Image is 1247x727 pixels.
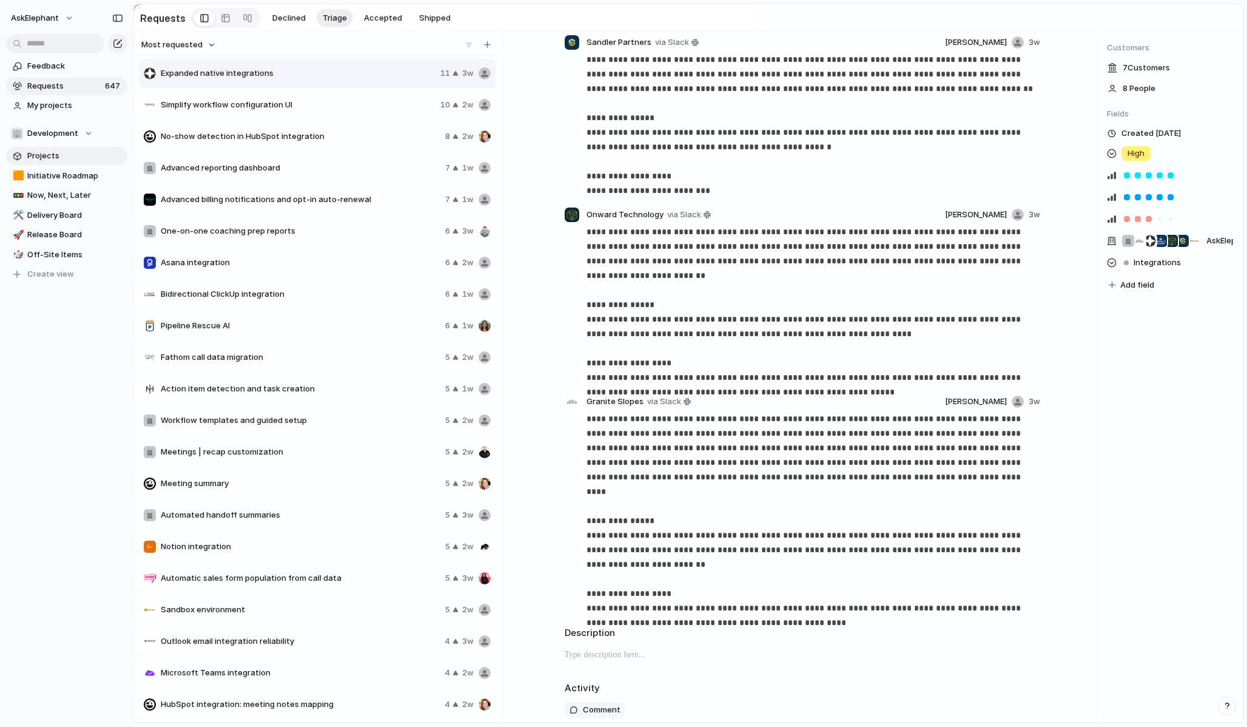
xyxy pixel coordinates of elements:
span: 5 [445,351,450,363]
span: 3w [1029,396,1040,408]
span: Development [27,127,78,140]
button: 🎲 [11,249,23,261]
span: 5 [445,383,450,395]
span: 6 [445,288,450,300]
span: 2w [462,99,474,111]
span: 6 [445,225,450,237]
button: 🏢Development [6,124,127,143]
h2: Activity [565,681,600,695]
span: 1w [462,320,474,332]
span: 647 [105,80,123,92]
span: Accepted [364,12,402,24]
h2: Requests [140,11,186,25]
h2: Description [565,626,1040,640]
span: HubSpot integration: meeting notes mapping [161,698,440,711]
button: 🚀 [11,229,23,241]
div: 🏢 [11,127,23,140]
span: Triage [323,12,347,24]
button: 🚥 [11,189,23,201]
span: 4 [445,667,450,679]
span: Fields [1107,108,1233,120]
div: 🚀 [13,228,21,242]
span: Release Board [27,229,123,241]
a: My projects [6,96,127,115]
a: Projects [6,147,127,165]
span: 1w [462,162,474,174]
span: Created [DATE] [1121,127,1181,140]
button: 🟧 [11,170,23,182]
button: Accepted [358,9,408,27]
span: 2w [462,604,474,616]
span: Feedback [27,60,123,72]
span: Expanded native integrations [161,67,435,79]
span: 3w [462,509,474,521]
span: [PERSON_NAME] [945,209,1007,221]
span: Integrations [1134,257,1181,269]
a: 🎲Off-Site Items [6,246,127,264]
span: 4 [445,635,450,648]
span: 5 [445,604,450,616]
span: 2w [462,446,474,458]
span: via Slack [647,396,681,408]
span: 5 [445,541,450,553]
span: Workflow templates and guided setup [161,414,440,427]
span: Sandler Partners [587,36,651,49]
a: via Slack [665,208,713,222]
div: 🚀Release Board [6,226,127,244]
span: 3w [1029,36,1040,49]
span: 7 [445,194,450,206]
span: Fathom call data migration [161,351,440,363]
span: 3w [462,635,474,648]
div: 🛠️ [13,208,21,222]
span: Asana integration [161,257,440,269]
div: 🛠️Delivery Board [6,206,127,225]
span: 11 [440,67,450,79]
span: 2w [462,351,474,363]
span: 2w [462,667,474,679]
span: AskElephant [11,12,59,24]
span: 7 [445,162,450,174]
span: 7 Customer s [1123,62,1170,74]
span: Microsoft Teams integration [161,667,440,679]
button: Add field [1107,277,1156,293]
span: No-show detection in HubSpot integration [161,130,440,143]
span: 10 [440,99,450,111]
span: 2w [462,130,474,143]
button: Declined [266,9,312,27]
span: 3w [462,225,474,237]
span: Sandbox environment [161,604,440,616]
a: via Slack [653,35,701,50]
span: 5 [445,478,450,490]
span: Simplify workflow configuration UI [161,99,435,111]
span: Outlook email integration reliability [161,635,440,648]
button: 🛠️ [11,209,23,221]
span: Declined [272,12,306,24]
span: Bidirectional ClickUp integration [161,288,440,300]
span: Initiative Roadmap [27,170,123,182]
span: Comment [583,704,620,716]
div: 🟧 [13,169,21,183]
span: via Slack [667,209,701,221]
button: Triage [317,9,353,27]
span: 2w [462,257,474,269]
span: Notion integration [161,541,440,553]
span: Advanced billing notifications and opt-in auto-renewal [161,194,440,206]
span: Customers [1107,42,1233,54]
span: 2w [462,698,474,711]
span: 8 People [1123,83,1155,95]
a: 🟧Initiative Roadmap [6,167,127,185]
span: One-on-one coaching prep reports [161,225,440,237]
span: [PERSON_NAME] [945,396,1007,408]
span: Action item detection and task creation [161,383,440,395]
span: 4 [445,698,450,711]
div: 🚥 [13,189,21,203]
span: Most requested [141,39,203,51]
span: 5 [445,446,450,458]
span: Automated handoff summaries [161,509,440,521]
span: Delivery Board [27,209,123,221]
span: Projects [27,150,123,162]
span: My projects [27,100,123,112]
span: 8 [445,130,450,143]
button: Create view [6,265,127,283]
